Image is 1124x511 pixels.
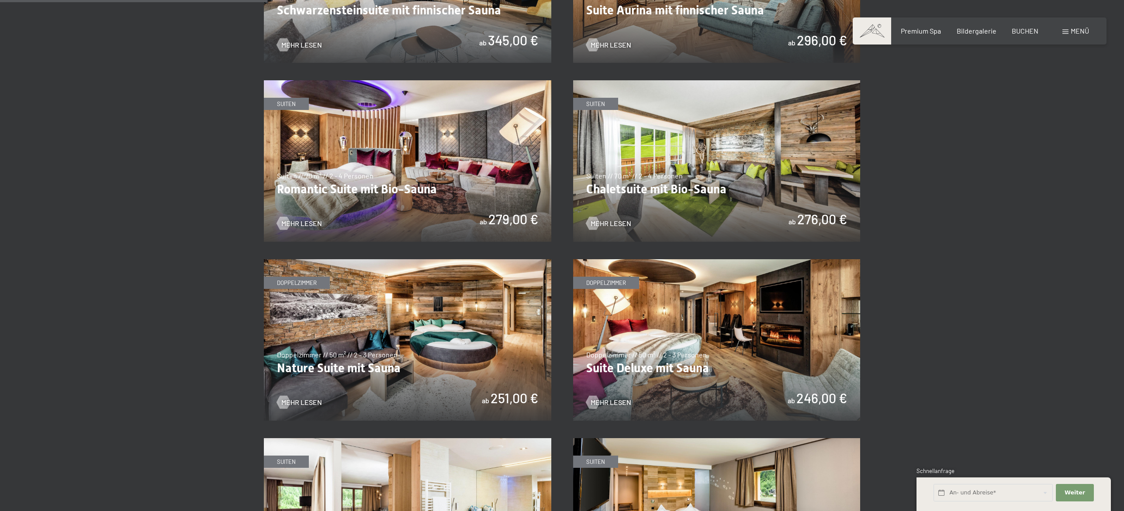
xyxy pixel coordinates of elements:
[957,27,996,35] a: Bildergalerie
[264,81,551,86] a: Romantic Suite mit Bio-Sauna
[281,40,322,50] span: Mehr Lesen
[591,398,631,407] span: Mehr Lesen
[1065,489,1085,497] span: Weiter
[281,398,322,407] span: Mehr Lesen
[573,80,861,242] img: Chaletsuite mit Bio-Sauna
[591,219,631,228] span: Mehr Lesen
[277,219,322,228] a: Mehr Lesen
[901,27,941,35] a: Premium Spa
[586,398,631,407] a: Mehr Lesen
[591,40,631,50] span: Mehr Lesen
[277,40,322,50] a: Mehr Lesen
[264,260,551,265] a: Nature Suite mit Sauna
[1056,484,1093,502] button: Weiter
[264,259,551,421] img: Nature Suite mit Sauna
[586,219,631,228] a: Mehr Lesen
[264,80,551,242] img: Romantic Suite mit Bio-Sauna
[573,260,861,265] a: Suite Deluxe mit Sauna
[281,219,322,228] span: Mehr Lesen
[277,398,322,407] a: Mehr Lesen
[573,81,861,86] a: Chaletsuite mit Bio-Sauna
[573,439,861,444] a: Alpin Studio
[1071,27,1089,35] span: Menü
[573,259,861,421] img: Suite Deluxe mit Sauna
[916,467,955,474] span: Schnellanfrage
[586,40,631,50] a: Mehr Lesen
[264,439,551,444] a: Family Suite
[1012,27,1038,35] a: BUCHEN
